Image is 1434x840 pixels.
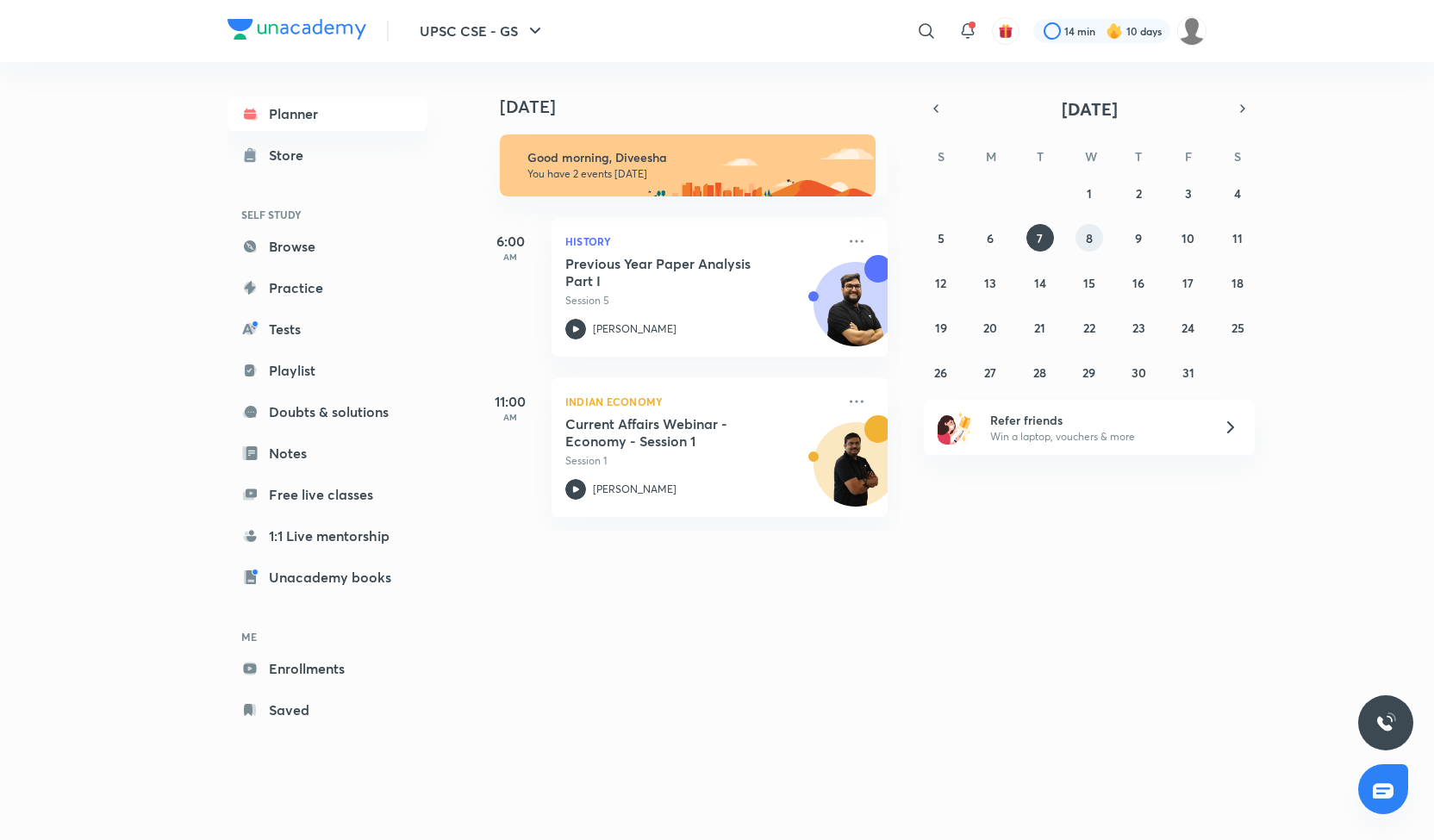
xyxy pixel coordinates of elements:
span: [DATE] [1062,97,1118,121]
abbr: October 16, 2025 [1132,275,1144,291]
button: avatar [992,17,1019,45]
abbr: October 29, 2025 [1082,364,1095,381]
h5: Current Affairs Webinar - Economy - Session 1 [565,415,780,450]
abbr: October 26, 2025 [934,364,947,381]
abbr: October 4, 2025 [1234,185,1241,202]
button: [DATE] [948,96,1231,121]
h6: Refer friends [990,411,1202,429]
abbr: October 17, 2025 [1182,275,1194,291]
p: AM [476,252,545,262]
abbr: October 1, 2025 [1087,185,1092,202]
button: October 7, 2025 [1026,224,1054,252]
abbr: October 10, 2025 [1181,230,1194,246]
abbr: October 21, 2025 [1034,320,1045,336]
p: [PERSON_NAME] [593,482,676,497]
abbr: Saturday [1234,148,1241,165]
img: Avatar [814,432,897,514]
p: Indian Economy [565,391,836,412]
a: Store [228,138,427,172]
button: October 28, 2025 [1026,358,1054,386]
h4: [DATE] [500,96,905,117]
abbr: October 23, 2025 [1132,320,1145,336]
abbr: Friday [1185,148,1192,165]
abbr: October 25, 2025 [1231,320,1244,336]
h5: 6:00 [476,231,545,252]
button: October 6, 2025 [976,224,1004,252]
button: UPSC CSE - GS [409,14,556,48]
a: Unacademy books [228,560,427,594]
h5: 11:00 [476,391,545,412]
a: Free live classes [228,477,427,512]
button: October 1, 2025 [1075,179,1103,207]
abbr: October 22, 2025 [1083,320,1095,336]
img: Avatar [814,271,897,354]
p: [PERSON_NAME] [593,321,676,337]
abbr: October 13, 2025 [984,275,996,291]
img: referral [938,410,972,445]
abbr: October 3, 2025 [1185,185,1192,202]
div: Store [269,145,314,165]
button: October 8, 2025 [1075,224,1103,252]
abbr: October 9, 2025 [1135,230,1142,246]
a: Enrollments [228,651,427,686]
abbr: October 11, 2025 [1232,230,1243,246]
abbr: October 30, 2025 [1132,364,1146,381]
button: October 29, 2025 [1075,358,1103,386]
p: Win a laptop, vouchers & more [990,429,1202,445]
button: October 19, 2025 [927,314,955,341]
p: Session 1 [565,453,836,469]
a: Doubts & solutions [228,395,427,429]
abbr: October 6, 2025 [987,230,994,246]
button: October 23, 2025 [1125,314,1152,341]
p: Session 5 [565,293,836,308]
button: October 9, 2025 [1125,224,1152,252]
abbr: Thursday [1135,148,1142,165]
button: October 2, 2025 [1125,179,1152,207]
button: October 14, 2025 [1026,269,1054,296]
abbr: October 18, 2025 [1231,275,1244,291]
p: You have 2 events [DATE] [527,167,860,181]
img: morning [500,134,876,196]
a: 1:1 Live mentorship [228,519,427,553]
abbr: October 31, 2025 [1182,364,1194,381]
img: Company Logo [228,19,366,40]
img: Diveesha Deevela [1177,16,1206,46]
a: Company Logo [228,19,366,44]
button: October 10, 2025 [1175,224,1202,252]
button: October 12, 2025 [927,269,955,296]
button: October 25, 2025 [1224,314,1251,341]
a: Browse [228,229,427,264]
button: October 21, 2025 [1026,314,1054,341]
button: October 20, 2025 [976,314,1004,341]
button: October 11, 2025 [1224,224,1251,252]
p: History [565,231,836,252]
abbr: Sunday [938,148,945,165]
img: ttu [1375,712,1396,733]
button: October 17, 2025 [1175,269,1202,296]
button: October 24, 2025 [1175,314,1202,341]
button: October 5, 2025 [927,224,955,252]
h6: Good morning, Diveesha [527,150,860,165]
p: AM [476,412,545,422]
abbr: October 12, 2025 [935,275,946,291]
abbr: Tuesday [1037,148,1044,165]
button: October 26, 2025 [927,358,955,386]
abbr: October 2, 2025 [1136,185,1142,202]
a: Notes [228,436,427,470]
abbr: October 8, 2025 [1086,230,1093,246]
h6: ME [228,622,427,651]
abbr: October 24, 2025 [1181,320,1194,336]
abbr: October 27, 2025 [984,364,996,381]
a: Tests [228,312,427,346]
button: October 22, 2025 [1075,314,1103,341]
abbr: Monday [986,148,996,165]
a: Playlist [228,353,427,388]
button: October 3, 2025 [1175,179,1202,207]
abbr: October 14, 2025 [1034,275,1046,291]
abbr: October 28, 2025 [1033,364,1046,381]
button: October 15, 2025 [1075,269,1103,296]
button: October 18, 2025 [1224,269,1251,296]
abbr: October 19, 2025 [935,320,947,336]
img: avatar [998,23,1013,39]
a: Saved [228,693,427,727]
